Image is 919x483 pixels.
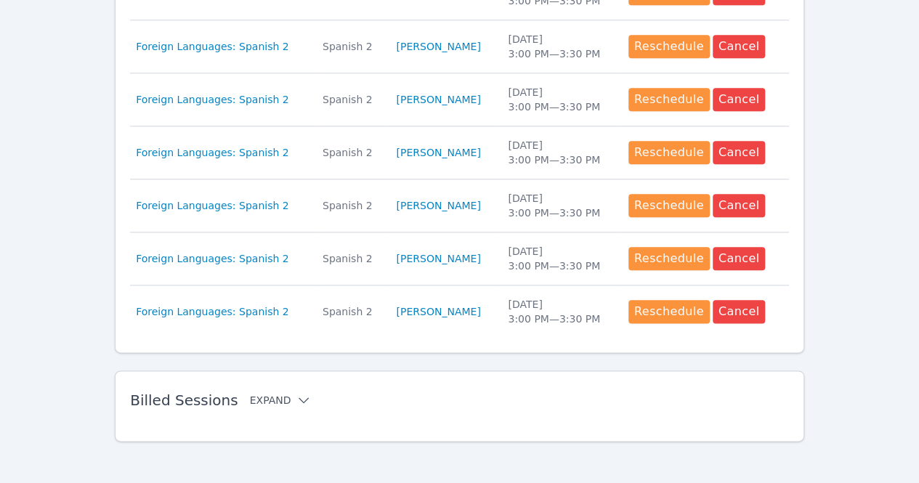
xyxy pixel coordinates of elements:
a: [PERSON_NAME] [396,145,480,160]
div: [DATE] 3:00 PM — 3:30 PM [508,297,610,326]
tr: Foreign Languages: Spanish 2Spanish 2[PERSON_NAME][DATE]3:00 PM—3:30 PMRescheduleCancel [130,73,789,126]
button: Reschedule [628,247,710,270]
a: Foreign Languages: Spanish 2 [136,145,288,160]
div: [DATE] 3:00 PM — 3:30 PM [508,191,610,220]
button: Reschedule [628,88,710,111]
button: Cancel [713,35,766,58]
button: Cancel [713,88,766,111]
button: Reschedule [628,141,710,164]
div: [DATE] 3:00 PM — 3:30 PM [508,85,610,114]
div: Spanish 2 [323,251,379,266]
button: Cancel [713,141,766,164]
a: Foreign Languages: Spanish 2 [136,92,288,107]
a: Foreign Languages: Spanish 2 [136,39,288,54]
button: Expand [250,393,312,407]
button: Cancel [713,300,766,323]
a: [PERSON_NAME] [396,304,480,319]
tr: Foreign Languages: Spanish 2Spanish 2[PERSON_NAME][DATE]3:00 PM—3:30 PMRescheduleCancel [130,285,789,338]
a: Foreign Languages: Spanish 2 [136,198,288,213]
div: [DATE] 3:00 PM — 3:30 PM [508,32,610,61]
div: Spanish 2 [323,304,379,319]
tr: Foreign Languages: Spanish 2Spanish 2[PERSON_NAME][DATE]3:00 PM—3:30 PMRescheduleCancel [130,20,789,73]
div: Spanish 2 [323,145,379,160]
a: [PERSON_NAME] [396,92,480,107]
tr: Foreign Languages: Spanish 2Spanish 2[PERSON_NAME][DATE]3:00 PM—3:30 PMRescheduleCancel [130,232,789,285]
button: Reschedule [628,300,710,323]
a: Foreign Languages: Spanish 2 [136,251,288,266]
div: [DATE] 3:00 PM — 3:30 PM [508,138,610,167]
div: Spanish 2 [323,39,379,54]
a: [PERSON_NAME] [396,39,480,54]
a: [PERSON_NAME] [396,198,480,213]
div: Spanish 2 [323,92,379,107]
button: Cancel [713,247,766,270]
a: Foreign Languages: Spanish 2 [136,304,288,319]
tr: Foreign Languages: Spanish 2Spanish 2[PERSON_NAME][DATE]3:00 PM—3:30 PMRescheduleCancel [130,179,789,232]
tr: Foreign Languages: Spanish 2Spanish 2[PERSON_NAME][DATE]3:00 PM—3:30 PMRescheduleCancel [130,126,789,179]
div: [DATE] 3:00 PM — 3:30 PM [508,244,610,273]
button: Reschedule [628,194,710,217]
button: Reschedule [628,35,710,58]
button: Cancel [713,194,766,217]
a: [PERSON_NAME] [396,251,480,266]
span: Billed Sessions [130,391,238,409]
div: Spanish 2 [323,198,379,213]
